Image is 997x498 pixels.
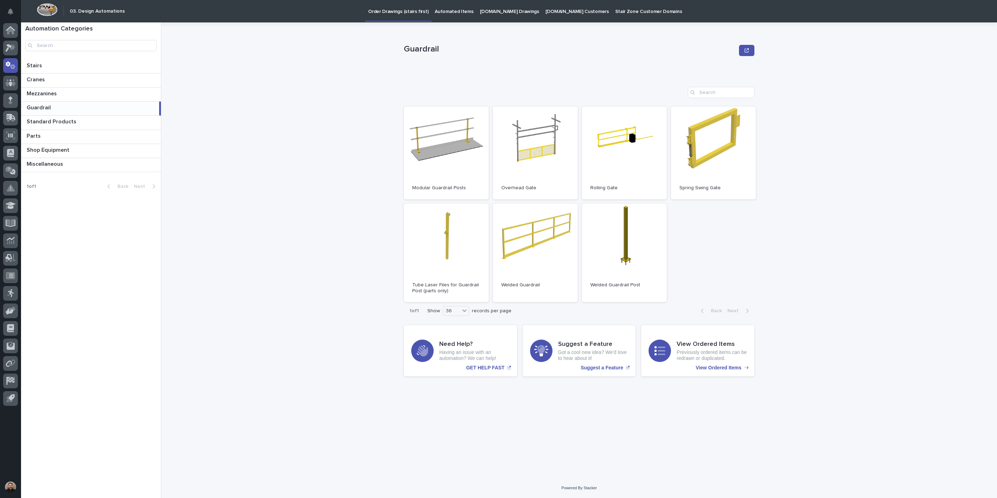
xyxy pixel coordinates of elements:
[27,159,65,168] p: Miscellaneous
[25,25,157,33] h1: Automation Categories
[404,325,517,376] a: GET HELP FAST
[443,307,460,315] div: 36
[21,130,161,144] a: PartsParts
[466,365,504,371] p: GET HELP FAST
[404,44,736,54] p: Guardrail
[677,341,747,348] h3: View Ordered Items
[21,60,161,74] a: StairsStairs
[707,308,722,313] span: Back
[558,341,629,348] h3: Suggest a Feature
[21,102,161,116] a: GuardrailGuardrail
[725,308,754,314] button: Next
[134,184,149,189] span: Next
[582,204,667,302] a: Welded Guardrail Post
[501,185,569,191] p: Overhead Gate
[27,117,78,125] p: Standard Products
[21,144,161,158] a: Shop EquipmentShop Equipment
[412,185,480,191] p: Modular Guardrail Posts
[501,282,569,288] p: Welded Guardrail
[641,325,754,376] a: View Ordered Items
[21,74,161,88] a: CranesCranes
[404,204,489,302] a: Tube Laser Files for Guardrail Post (parts only)
[27,89,58,97] p: Mezzanines
[671,107,756,199] a: Spring Swing Gate
[412,282,480,294] p: Tube Laser Files for Guardrail Post (parts only)
[37,3,57,16] img: Workspace Logo
[21,158,161,172] a: MiscellaneousMiscellaneous
[3,4,18,19] button: Notifications
[493,204,578,302] a: Welded Guardrail
[439,349,510,361] p: Having an issue with an automation? We can help!
[677,349,747,361] p: Previously ordered items can be redrawn or duplicated.
[27,131,42,139] p: Parts
[472,308,511,314] p: records per page
[590,282,658,288] p: Welded Guardrail Post
[21,178,42,195] p: 1 of 1
[582,107,667,199] a: Rolling Gate
[3,480,18,494] button: users-avatar
[25,40,157,51] input: Search
[679,185,747,191] p: Spring Swing Gate
[131,183,161,190] button: Next
[113,184,128,189] span: Back
[581,365,623,371] p: Suggest a Feature
[695,308,725,314] button: Back
[404,302,425,320] p: 1 of 1
[590,185,658,191] p: Rolling Gate
[9,8,18,20] div: Notifications
[561,486,597,490] a: Powered By Stacker
[688,87,754,98] input: Search
[696,365,741,371] p: View Ordered Items
[27,145,71,154] p: Shop Equipment
[523,325,636,376] a: Suggest a Feature
[21,88,161,102] a: MezzaninesMezzanines
[70,8,125,14] h2: 03. Design Automations
[21,116,161,130] a: Standard ProductsStandard Products
[27,75,46,83] p: Cranes
[558,349,629,361] p: Got a cool new idea? We'd love to hear about it!
[27,103,52,111] p: Guardrail
[427,308,440,314] p: Show
[493,107,578,199] a: Overhead Gate
[727,308,743,313] span: Next
[27,61,43,69] p: Stairs
[102,183,131,190] button: Back
[404,107,489,199] a: Modular Guardrail Posts
[439,341,510,348] h3: Need Help?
